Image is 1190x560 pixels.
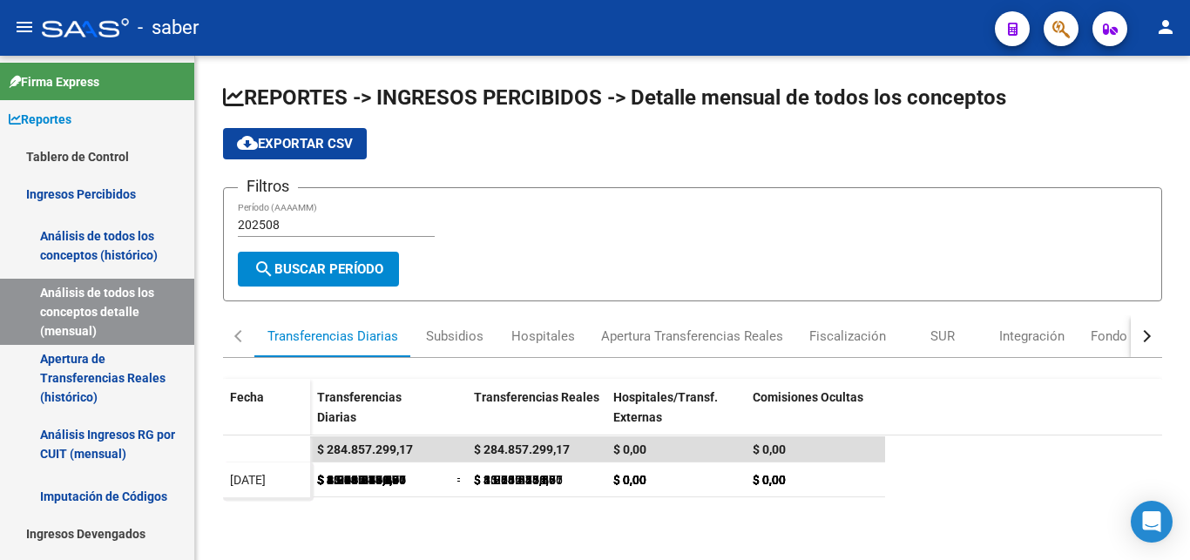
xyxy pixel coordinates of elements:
span: $ 284.857.299,17 [474,442,570,456]
span: [DATE] [230,473,266,487]
span: Comisiones Ocultas [753,390,863,404]
div: Open Intercom Messenger [1131,501,1173,543]
span: $ 65.139.656,81 [317,473,406,487]
span: Reportes [9,110,71,129]
span: Firma Express [9,72,99,91]
h3: Filtros [238,174,298,199]
span: Hospitales/Transf. Externas [613,390,718,424]
button: Buscar Período [238,252,399,287]
datatable-header-cell: Comisiones Ocultas [746,379,885,452]
datatable-header-cell: Hospitales/Transf. Externas [606,379,746,452]
mat-icon: search [254,259,274,280]
datatable-header-cell: Fecha [223,379,310,452]
datatable-header-cell: Transferencias Reales [467,379,606,452]
datatable-header-cell: Transferencias Diarias [310,379,450,452]
mat-icon: cloud_download [237,132,258,153]
div: Integración [999,327,1065,346]
span: $ 284.857.299,17 [317,442,413,456]
span: $ 0,00 [613,473,646,487]
span: = [456,473,463,487]
span: $ 65.139.656,81 [474,473,563,487]
span: $ 0,00 [753,473,786,487]
div: Transferencias Diarias [267,327,398,346]
span: Transferencias Diarias [317,390,402,424]
button: Exportar CSV [223,128,367,159]
span: Transferencias Reales [474,390,599,404]
span: Buscar Período [254,261,383,277]
div: Subsidios [426,327,483,346]
div: Apertura Transferencias Reales [601,327,783,346]
div: Fiscalización [809,327,886,346]
span: Exportar CSV [237,136,353,152]
span: $ 0,00 [613,442,646,456]
mat-icon: person [1155,17,1176,37]
span: Fecha [230,390,264,404]
span: $ 0,00 [753,442,786,456]
mat-icon: menu [14,17,35,37]
span: - saber [138,9,199,47]
div: Hospitales [511,327,575,346]
span: REPORTES -> INGRESOS PERCIBIDOS -> Detalle mensual de todos los conceptos [223,85,1006,110]
div: SUR [930,327,955,346]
